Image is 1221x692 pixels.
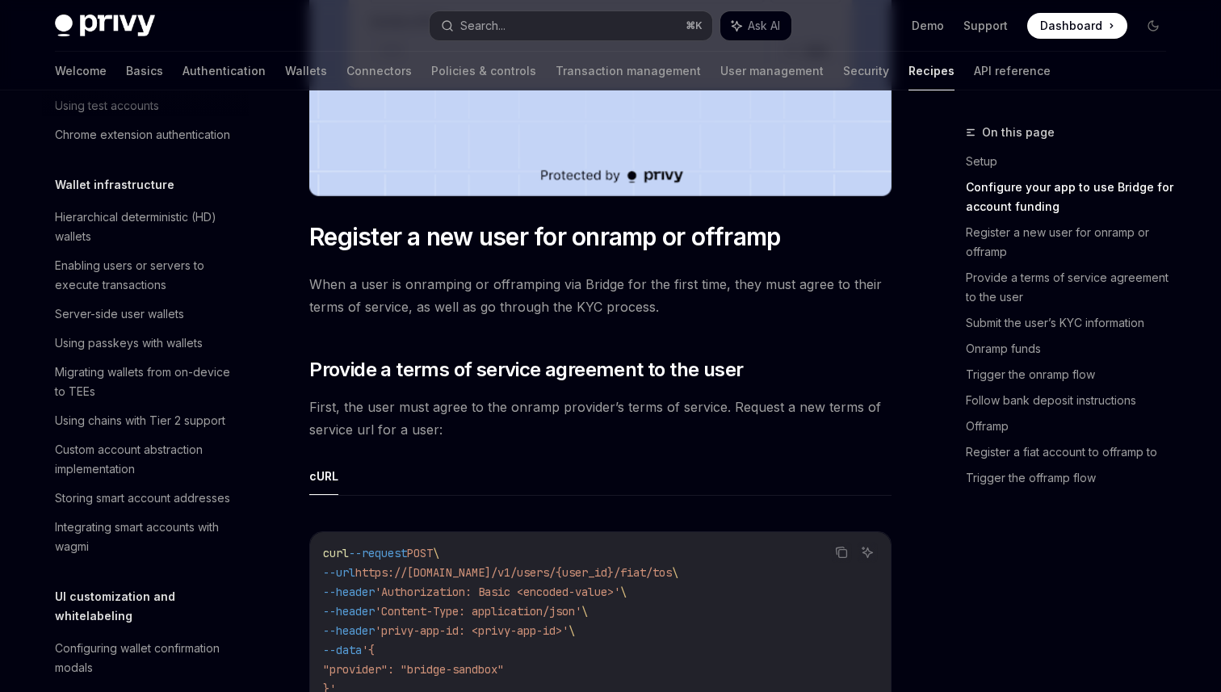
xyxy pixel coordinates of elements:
span: --header [323,604,375,619]
div: Chrome extension authentication [55,125,230,145]
span: First, the user must agree to the onramp provider’s terms of service. Request a new terms of serv... [309,396,892,441]
a: API reference [974,52,1051,90]
span: \ [569,623,575,638]
a: Transaction management [556,52,701,90]
div: Storing smart account addresses [55,489,230,508]
a: Dashboard [1027,13,1127,39]
a: Migrating wallets from on-device to TEEs [42,358,249,406]
a: Security [843,52,889,90]
button: Ask AI [857,542,878,563]
span: ⌘ K [686,19,703,32]
div: Server-side user wallets [55,304,184,324]
h5: UI customization and whitelabeling [55,587,249,626]
a: Integrating smart accounts with wagmi [42,513,249,561]
a: Using chains with Tier 2 support [42,406,249,435]
a: Provide a terms of service agreement to the user [966,265,1179,310]
a: Chrome extension authentication [42,120,249,149]
a: Setup [966,149,1179,174]
a: User management [720,52,824,90]
span: When a user is onramping or offramping via Bridge for the first time, they must agree to their te... [309,273,892,318]
a: Custom account abstraction implementation [42,435,249,484]
div: Configuring wallet confirmation modals [55,639,239,677]
div: Migrating wallets from on-device to TEEs [55,363,239,401]
span: --header [323,623,375,638]
a: Follow bank deposit instructions [966,388,1179,413]
a: Demo [912,18,944,34]
a: Onramp funds [966,336,1179,362]
span: Ask AI [748,18,780,34]
span: POST [407,546,433,560]
a: Storing smart account addresses [42,484,249,513]
span: 'privy-app-id: <privy-app-id>' [375,623,569,638]
span: 'Authorization: Basic <encoded-value>' [375,585,620,599]
div: Custom account abstraction implementation [55,440,239,479]
span: \ [433,546,439,560]
div: Using passkeys with wallets [55,333,203,353]
span: \ [672,565,678,580]
a: Authentication [183,52,266,90]
a: Wallets [285,52,327,90]
a: Hierarchical deterministic (HD) wallets [42,203,249,251]
button: Copy the contents from the code block [831,542,852,563]
span: \ [581,604,588,619]
span: '{ [362,643,375,657]
button: cURL [309,457,338,495]
a: Basics [126,52,163,90]
a: Trigger the onramp flow [966,362,1179,388]
div: Hierarchical deterministic (HD) wallets [55,208,239,246]
span: \ [620,585,627,599]
span: --header [323,585,375,599]
a: Register a new user for onramp or offramp [966,220,1179,265]
span: 'Content-Type: application/json' [375,604,581,619]
span: "provider": "bridge-sandbox" [323,662,504,677]
a: Using passkeys with wallets [42,329,249,358]
a: Offramp [966,413,1179,439]
a: Configure your app to use Bridge for account funding [966,174,1179,220]
span: --request [349,546,407,560]
a: Submit the user’s KYC information [966,310,1179,336]
a: Connectors [346,52,412,90]
span: Provide a terms of service agreement to the user [309,357,743,383]
a: Policies & controls [431,52,536,90]
button: Ask AI [720,11,791,40]
button: Toggle dark mode [1140,13,1166,39]
a: Welcome [55,52,107,90]
a: Configuring wallet confirmation modals [42,634,249,682]
span: --url [323,565,355,580]
span: --data [323,643,362,657]
span: curl [323,546,349,560]
div: Search... [460,16,506,36]
img: dark logo [55,15,155,37]
a: Register a fiat account to offramp to [966,439,1179,465]
a: Server-side user wallets [42,300,249,329]
a: Enabling users or servers to execute transactions [42,251,249,300]
a: Support [963,18,1008,34]
div: Enabling users or servers to execute transactions [55,256,239,295]
a: Trigger the offramp flow [966,465,1179,491]
span: On this page [982,123,1055,142]
div: Using chains with Tier 2 support [55,411,225,430]
span: Dashboard [1040,18,1102,34]
h5: Wallet infrastructure [55,175,174,195]
span: Register a new user for onramp or offramp [309,222,780,251]
span: https://[DOMAIN_NAME]/v1/users/{user_id}/fiat/tos [355,565,672,580]
button: Search...⌘K [430,11,712,40]
div: Integrating smart accounts with wagmi [55,518,239,556]
a: Recipes [908,52,955,90]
